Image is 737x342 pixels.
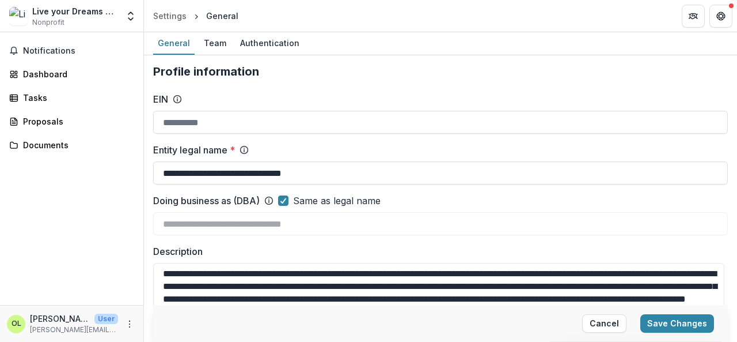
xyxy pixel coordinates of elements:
[235,32,304,55] a: Authentication
[582,314,626,333] button: Cancel
[23,68,130,80] div: Dashboard
[5,112,139,131] a: Proposals
[153,245,721,258] label: Description
[9,7,28,25] img: Live your Dreams Africa Foundation
[5,136,139,155] a: Documents
[682,5,705,28] button: Partners
[709,5,732,28] button: Get Help
[23,46,134,56] span: Notifications
[32,5,118,17] div: Live your Dreams Africa Foundation
[123,5,139,28] button: Open entity switcher
[12,320,21,328] div: Olayinka Layi-Adeite
[30,313,90,325] p: [PERSON_NAME]
[206,10,238,22] div: General
[5,88,139,107] a: Tasks
[23,139,130,151] div: Documents
[5,65,139,84] a: Dashboard
[153,32,195,55] a: General
[199,32,231,55] a: Team
[123,317,136,331] button: More
[149,7,243,24] nav: breadcrumb
[5,42,139,60] button: Notifications
[199,35,231,51] div: Team
[153,194,260,208] label: Doing business as (DBA)
[293,194,381,208] span: Same as legal name
[149,7,191,24] a: Settings
[153,10,187,22] div: Settings
[94,314,118,324] p: User
[153,65,728,78] h2: Profile information
[153,35,195,51] div: General
[23,115,130,127] div: Proposals
[640,314,714,333] button: Save Changes
[153,92,168,106] label: EIN
[235,35,304,51] div: Authentication
[30,325,118,335] p: [PERSON_NAME][EMAIL_ADDRESS][DOMAIN_NAME]
[32,17,64,28] span: Nonprofit
[23,92,130,104] div: Tasks
[153,143,235,157] label: Entity legal name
